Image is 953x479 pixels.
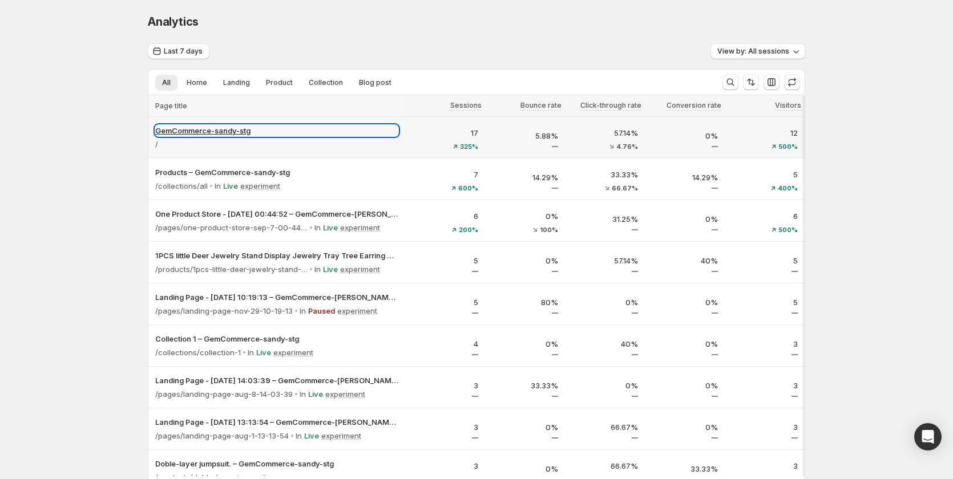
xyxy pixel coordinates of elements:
[155,291,398,303] button: Landing Page - [DATE] 10:19:13 – GemCommerce-[PERSON_NAME]-stg
[340,222,380,233] p: experiment
[652,463,718,474] p: 33.33%
[412,460,478,472] p: 3
[652,213,718,225] p: 0%
[300,388,306,400] p: In
[580,101,641,110] span: Click-through rate
[321,430,361,441] p: experiment
[155,388,293,400] p: /pages/landing-page-aug-8-14-03-39
[492,255,558,266] p: 0%
[412,127,478,139] p: 17
[412,210,478,222] p: 6
[732,127,798,139] p: 12
[412,380,478,391] p: 3
[148,15,199,29] span: Analytics
[155,305,293,316] p: /pages/landing-page-nov-29-10-19-13
[412,297,478,308] p: 5
[492,130,558,141] p: 5.88%
[309,78,343,87] span: Collection
[314,263,321,275] p: In
[717,47,789,56] span: View by: All sessions
[155,458,398,469] button: Doble-layer jumpsuit. – GemCommerce-sandy-stg
[775,101,801,110] span: Visitors
[304,430,319,441] p: Live
[572,421,638,433] p: 66.67%
[572,297,638,308] p: 0%
[450,101,482,110] span: Sessions
[732,460,798,472] p: 3
[459,226,478,233] span: 200%
[652,172,718,183] p: 14.29%
[520,101,562,110] span: Bounce rate
[652,338,718,350] p: 0%
[359,78,391,87] span: Blog post
[710,43,805,59] button: View by: All sessions
[162,78,171,87] span: All
[240,180,280,192] p: experiment
[155,430,289,441] p: /pages/landing-page-aug-1-13-13-54
[215,180,221,192] p: In
[340,263,380,275] p: experiment
[164,47,203,56] span: Last 7 days
[572,169,638,180] p: 33.33%
[778,143,798,150] span: 500%
[155,347,241,358] p: /collections/collection-1
[722,74,738,90] button: Search and filter results
[155,125,398,136] p: GemCommerce-sandy-stg
[155,375,398,386] button: Landing Page - [DATE] 14:03:39 – GemCommerce-[PERSON_NAME]-stg
[412,421,478,433] p: 3
[155,208,398,220] p: One Product Store - [DATE] 00:44:52 – GemCommerce-[PERSON_NAME]-stg
[155,263,308,275] p: /products/1pcs-little-deer-jewelry-stand-display-jewelry-tray-tree-earring-holder-necklace-ring-p...
[652,421,718,433] p: 0%
[732,169,798,180] p: 5
[323,222,338,233] p: Live
[732,421,798,433] p: 3
[412,338,478,350] p: 4
[155,333,398,344] p: Collection 1 – GemCommerce-sandy-stg
[223,180,238,192] p: Live
[572,127,638,139] p: 57.14%
[667,101,721,110] span: Conversion rate
[492,380,558,391] p: 33.33%
[323,263,338,275] p: Live
[266,78,293,87] span: Product
[540,226,558,233] span: 100%
[155,222,308,233] p: /pages/one-product-store-sep-7-00-44-52
[732,210,798,222] p: 6
[652,297,718,308] p: 0%
[300,305,306,316] p: In
[652,255,718,266] p: 40%
[458,185,478,192] span: 600%
[308,388,323,400] p: Live
[155,167,398,178] button: Products – GemCommerce-sandy-stg
[155,102,187,111] span: Page title
[732,338,798,350] p: 3
[612,185,638,192] span: 66.67%
[572,213,638,225] p: 31.25%
[572,380,638,391] p: 0%
[337,305,377,316] p: experiment
[572,255,638,266] p: 57.14%
[732,255,798,266] p: 5
[460,143,478,150] span: 325%
[652,130,718,141] p: 0%
[743,74,759,90] button: Sort the results
[155,416,398,428] button: Landing Page - [DATE] 13:13:54 – GemCommerce-[PERSON_NAME]-stg
[155,250,398,261] button: 1PCS little Deer Jewelry Stand Display Jewelry Tray Tree Earring Holde – GemCommerce-sandy-stg
[492,421,558,433] p: 0%
[308,305,335,316] p: Paused
[616,143,638,150] span: 4.76%
[248,347,254,358] p: In
[914,423,942,450] div: Open Intercom Messenger
[732,297,798,308] p: 5
[572,460,638,472] p: 66.67%
[155,139,158,150] p: /
[492,297,558,308] p: 80%
[325,388,365,400] p: experiment
[492,338,558,350] p: 0%
[492,172,558,183] p: 14.29%
[155,180,208,192] p: /collections/all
